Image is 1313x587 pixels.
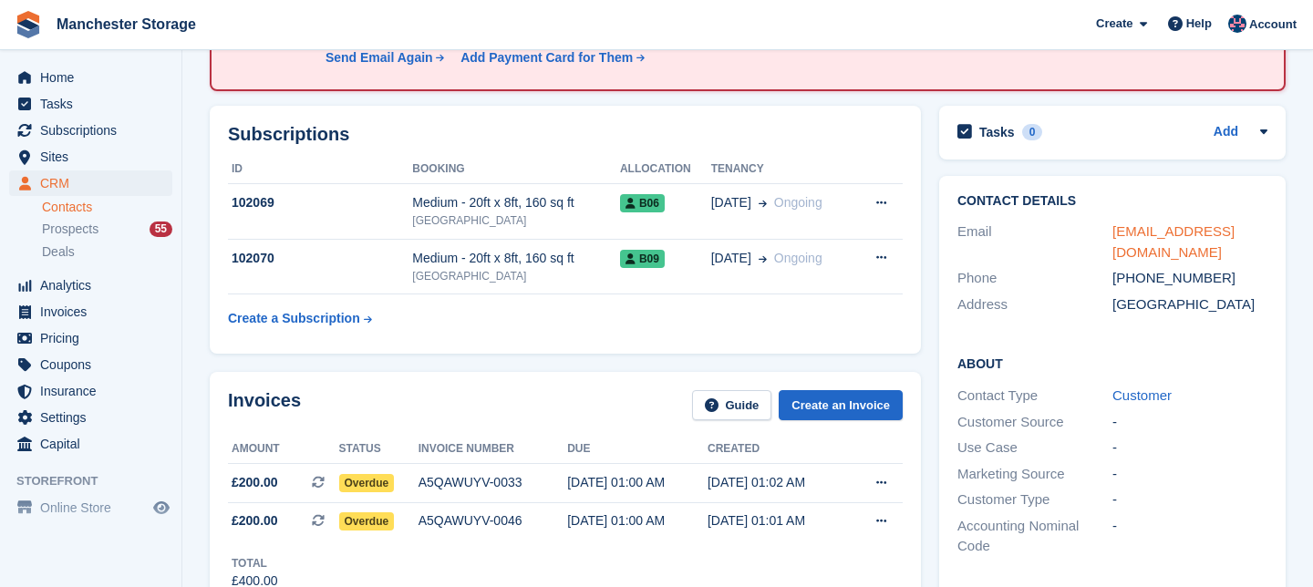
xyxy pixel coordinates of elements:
a: [EMAIL_ADDRESS][DOMAIN_NAME] [1112,223,1235,260]
div: 102069 [228,193,412,212]
div: Total [232,555,278,572]
a: menu [9,273,172,298]
div: A5QAWUYV-0046 [419,511,568,530]
a: Add [1214,122,1238,143]
a: menu [9,352,172,377]
span: Ongoing [774,251,822,265]
a: Deals [42,242,172,262]
a: menu [9,431,172,457]
div: Customer Source [957,412,1112,433]
div: Medium - 20ft x 8ft, 160 sq ft [412,249,620,268]
span: Prospects [42,221,98,238]
div: Accounting Nominal Code [957,516,1112,557]
div: Customer Type [957,489,1112,510]
span: Sites [40,144,150,170]
th: ID [228,155,412,184]
span: Pricing [40,325,150,351]
div: [PHONE_NUMBER] [1112,268,1267,289]
div: [DATE] 01:00 AM [567,511,708,530]
th: Booking [412,155,620,184]
span: Create [1096,15,1132,33]
div: - [1112,412,1267,433]
span: Coupons [40,352,150,377]
div: Address [957,294,1112,315]
th: Created [708,435,848,464]
a: Contacts [42,199,172,216]
div: Contact Type [957,386,1112,407]
h2: About [957,354,1267,372]
a: menu [9,170,172,196]
div: Add Payment Card for Them [460,48,633,67]
span: CRM [40,170,150,196]
span: Tasks [40,91,150,117]
div: [GEOGRAPHIC_DATA] [412,268,620,284]
span: Help [1186,15,1212,33]
div: [GEOGRAPHIC_DATA] [412,212,620,229]
span: [DATE] [711,193,751,212]
span: Home [40,65,150,90]
div: [GEOGRAPHIC_DATA] [1112,294,1267,315]
div: 102070 [228,249,412,268]
span: £200.00 [232,511,278,530]
a: menu [9,325,172,351]
div: Create a Subscription [228,309,360,328]
h2: Invoices [228,390,301,420]
div: Email [957,221,1112,263]
span: Ongoing [774,195,822,210]
div: Use Case [957,438,1112,458]
div: Send Email Again [326,48,433,67]
a: menu [9,405,172,430]
div: - [1112,464,1267,485]
a: Create a Subscription [228,302,372,335]
span: Analytics [40,273,150,298]
span: £200.00 [232,473,278,492]
div: - [1112,516,1267,557]
h2: Tasks [979,124,1015,140]
span: Storefront [16,472,181,490]
span: Insurance [40,378,150,404]
div: A5QAWUYV-0033 [419,473,568,492]
span: Online Store [40,495,150,520]
div: 0 [1022,124,1043,140]
span: Invoices [40,299,150,324]
a: menu [9,495,172,520]
a: menu [9,118,172,143]
span: Settings [40,405,150,430]
div: - [1112,489,1267,510]
span: Overdue [339,512,395,530]
th: Due [567,435,708,464]
div: 55 [150,221,172,237]
h2: Subscriptions [228,124,903,145]
span: Capital [40,431,150,457]
a: menu [9,378,172,404]
a: menu [9,144,172,170]
a: Guide [692,390,772,420]
th: Allocation [620,155,711,184]
div: Marketing Source [957,464,1112,485]
a: menu [9,91,172,117]
a: menu [9,65,172,90]
span: Overdue [339,474,395,492]
span: Deals [42,243,75,261]
a: Manchester Storage [49,9,203,39]
span: B06 [620,194,665,212]
span: Subscriptions [40,118,150,143]
th: Tenancy [711,155,854,184]
a: Customer [1112,387,1172,403]
span: [DATE] [711,249,751,268]
img: stora-icon-8386f47178a22dfd0bd8f6a31ec36ba5ce8667c1dd55bd0f319d3a0aa187defe.svg [15,11,42,38]
div: [DATE] 01:01 AM [708,511,848,530]
div: [DATE] 01:02 AM [708,473,848,492]
a: Preview store [150,497,172,519]
div: [DATE] 01:00 AM [567,473,708,492]
a: menu [9,299,172,324]
a: Prospects 55 [42,220,172,239]
span: Account [1249,15,1297,34]
th: Status [339,435,419,464]
th: Invoice number [419,435,568,464]
a: Create an Invoice [779,390,903,420]
span: B09 [620,250,665,268]
a: Add Payment Card for Them [453,48,646,67]
div: Medium - 20ft x 8ft, 160 sq ft [412,193,620,212]
div: - [1112,438,1267,458]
